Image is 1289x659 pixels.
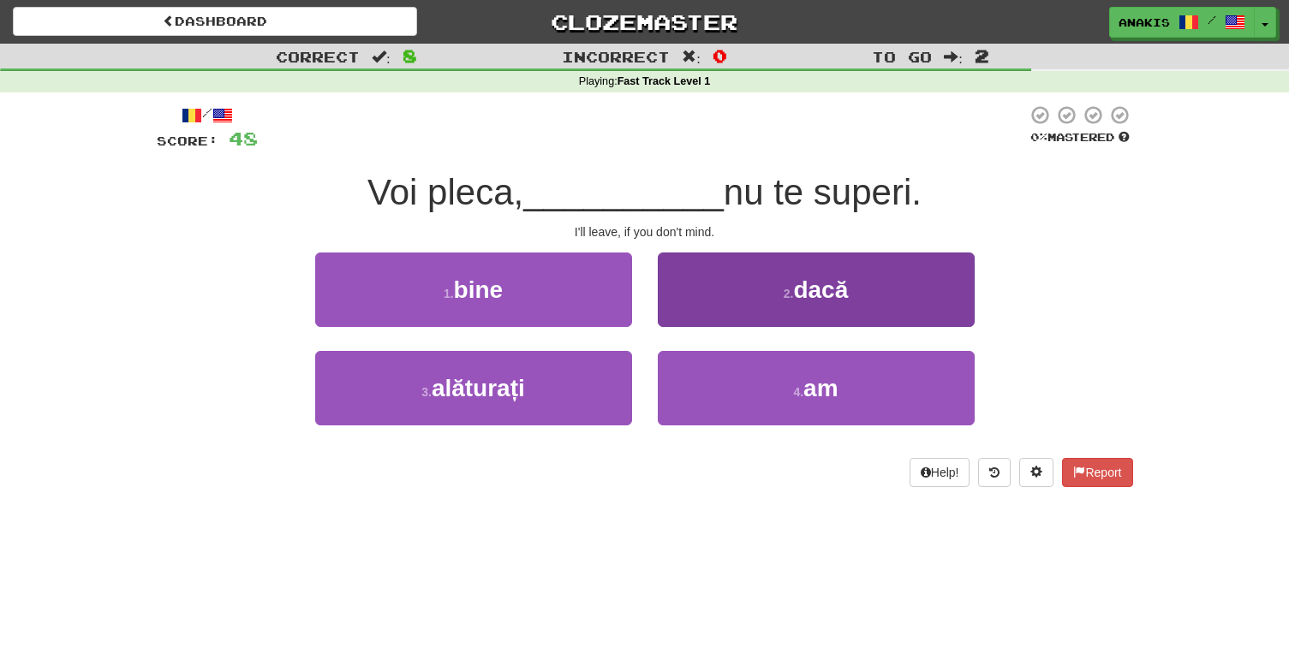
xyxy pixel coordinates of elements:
[803,375,838,401] span: am
[157,223,1133,240] div: I'll leave, if you don't mind.
[315,252,632,327] button: 1.bine
[793,385,803,399] small: 4 .
[1119,15,1170,30] span: anakis
[403,45,417,66] span: 8
[562,48,670,65] span: Incorrect
[444,287,454,300] small: 1 .
[372,50,391,64] span: :
[975,45,989,66] span: 2
[658,252,975,327] button: 2.dacă
[1027,130,1133,145] div: Mastered
[229,128,258,149] span: 48
[872,48,932,65] span: To go
[1109,7,1255,38] a: anakis /
[618,75,711,87] strong: Fast Track Level 1
[421,385,432,399] small: 3 .
[443,7,847,37] a: Clozemaster
[784,287,794,300] small: 2 .
[1208,14,1216,26] span: /
[682,50,701,64] span: :
[367,172,523,212] span: Voi pleca,
[724,172,922,212] span: nu te superi.
[1062,458,1132,487] button: Report
[315,351,632,425] button: 3.alăturați
[454,276,504,303] span: bine
[793,276,848,303] span: dacă
[910,458,970,487] button: Help!
[944,50,963,64] span: :
[658,351,975,425] button: 4.am
[432,375,525,401] span: alăturați
[1030,130,1047,144] span: 0 %
[523,172,724,212] span: __________
[713,45,727,66] span: 0
[157,104,258,126] div: /
[13,7,417,36] a: Dashboard
[276,48,360,65] span: Correct
[978,458,1011,487] button: Round history (alt+y)
[157,134,218,148] span: Score:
